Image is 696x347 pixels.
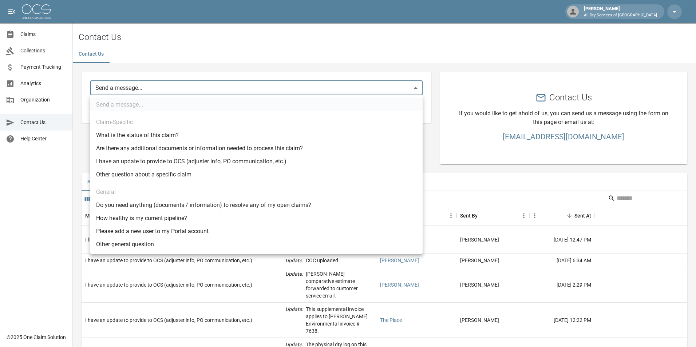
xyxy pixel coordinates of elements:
li: Do you need anything (documents / information) to resolve any of my open claims? [90,199,423,212]
li: Other general question [90,238,423,251]
li: Other question about a specific claim [90,168,423,181]
li: Please add a new user to my Portal account [90,225,423,238]
li: What is the status of this claim? [90,129,423,142]
li: How healthy is my current pipeline? [90,212,423,225]
li: I have an update to provide to OCS (adjuster info, PO communication, etc.) [90,155,423,168]
li: Are there any additional documents or information needed to process this claim? [90,142,423,155]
